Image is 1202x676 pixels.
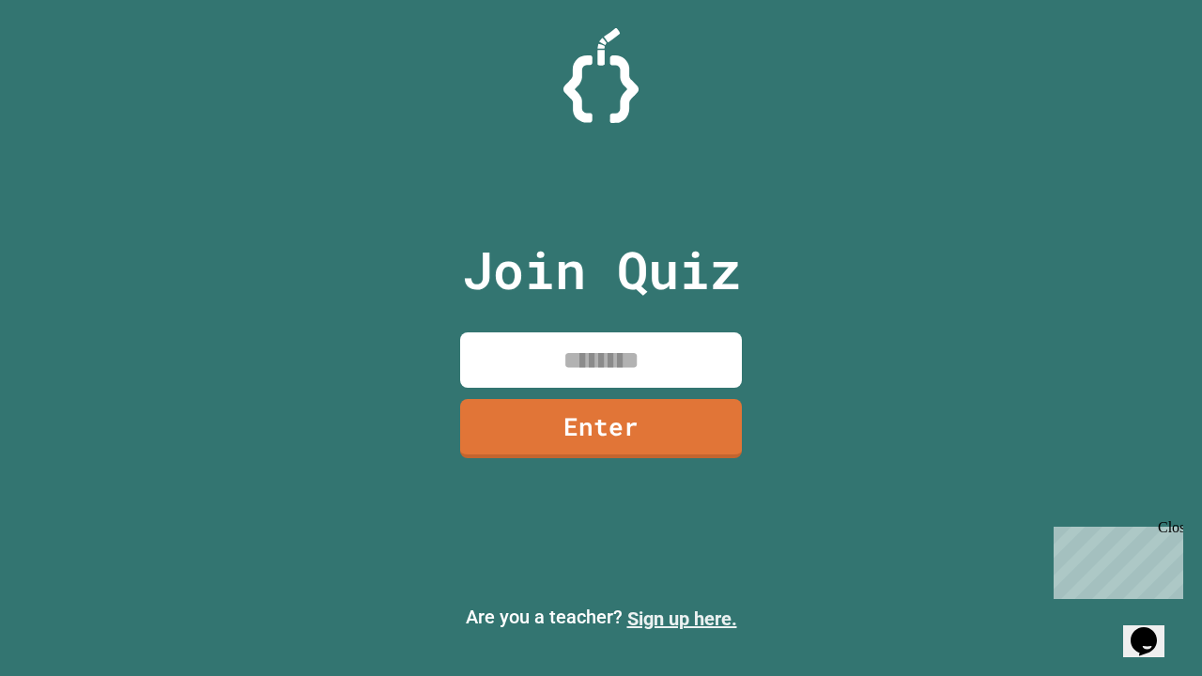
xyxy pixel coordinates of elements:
p: Join Quiz [462,231,741,309]
a: Sign up here. [627,607,737,630]
div: Chat with us now!Close [8,8,130,119]
img: Logo.svg [563,28,639,123]
iframe: chat widget [1123,601,1183,657]
a: Enter [460,399,742,458]
p: Are you a teacher? [15,603,1187,633]
iframe: chat widget [1046,519,1183,599]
